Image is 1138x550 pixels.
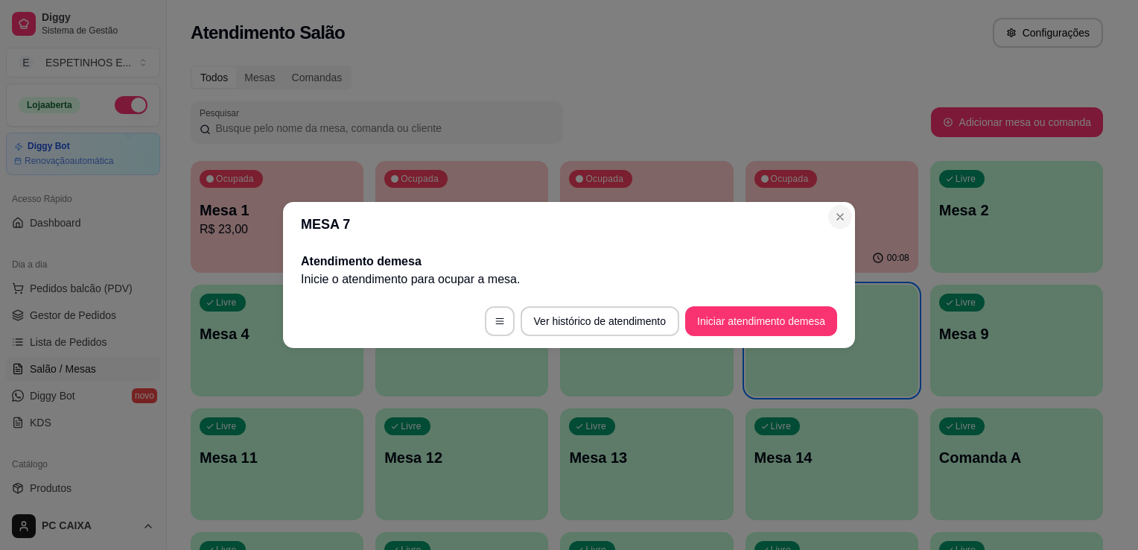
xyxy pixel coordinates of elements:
header: MESA 7 [283,202,855,247]
button: Ver histórico de atendimento [521,306,679,336]
h2: Atendimento de mesa [301,253,837,271]
button: Iniciar atendimento demesa [685,306,837,336]
button: Close [828,205,852,229]
p: Inicie o atendimento para ocupar a mesa . [301,271,837,288]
